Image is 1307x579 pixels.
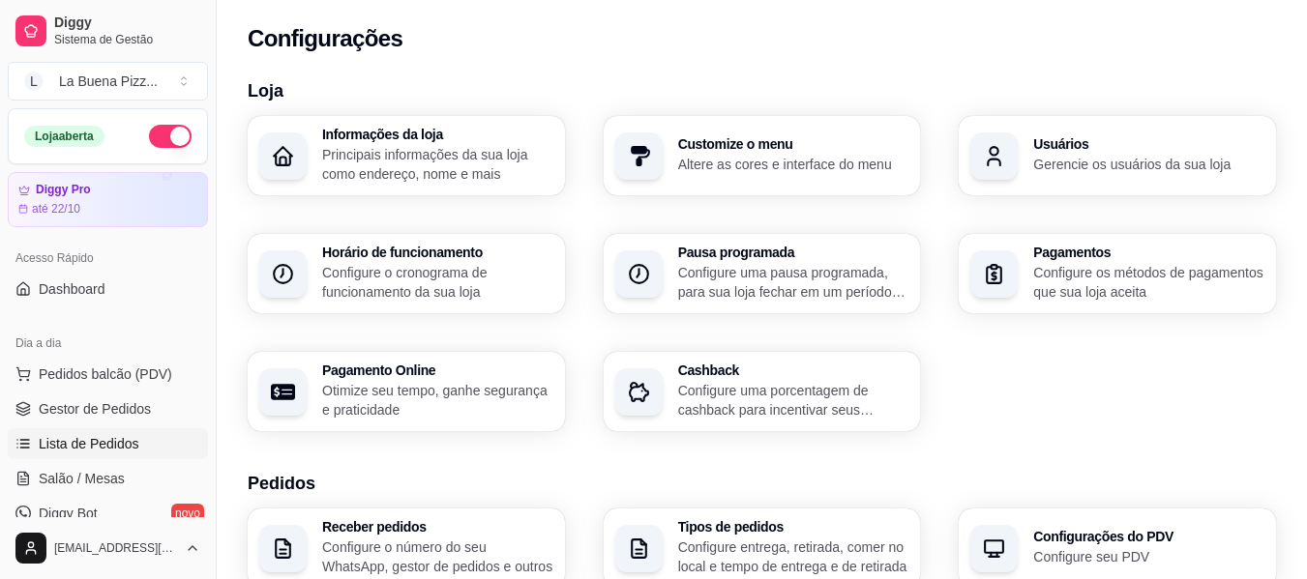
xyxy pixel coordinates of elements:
p: Gerencie os usuários da sua loja [1033,155,1264,174]
button: [EMAIL_ADDRESS][DOMAIN_NAME] [8,525,208,571]
span: Lista de Pedidos [39,434,139,453]
div: Dia a dia [8,328,208,359]
button: Alterar Status [149,125,192,148]
a: Salão / Mesas [8,463,208,494]
h3: Configurações do PDV [1033,530,1264,543]
a: Gestor de Pedidos [8,393,208,424]
p: Otimize seu tempo, ganhe segurança e praticidade [322,381,553,420]
div: La Buena Pizz ... [59,72,158,91]
button: Informações da lojaPrincipais informações da sua loja como endereço, nome e mais [248,116,565,195]
h3: Informações da loja [322,128,553,141]
a: Diggy Proaté 22/10 [8,172,208,227]
h3: Tipos de pedidos [678,520,909,534]
h3: Pagamentos [1033,246,1264,259]
span: Pedidos balcão (PDV) [39,364,172,384]
h3: Receber pedidos [322,520,553,534]
button: UsuáriosGerencie os usuários da sua loja [959,116,1276,195]
h3: Usuários [1033,137,1264,151]
p: Configure entrega, retirada, comer no local e tempo de entrega e de retirada [678,537,909,576]
h2: Configurações [248,23,402,54]
h3: Customize o menu [678,137,909,151]
p: Configure seu PDV [1033,547,1264,566]
h3: Horário de funcionamento [322,246,553,259]
div: Loja aberta [24,126,104,147]
span: L [24,72,44,91]
button: Pedidos balcão (PDV) [8,359,208,390]
article: Diggy Pro [36,183,91,197]
div: Acesso Rápido [8,243,208,274]
button: Pausa programadaConfigure uma pausa programada, para sua loja fechar em um período específico [604,234,921,313]
span: Gestor de Pedidos [39,399,151,419]
h3: Pagamento Online [322,363,553,377]
button: Select a team [8,62,208,101]
p: Configure o número do seu WhatsApp, gestor de pedidos e outros [322,537,553,576]
h3: Pausa programada [678,246,909,259]
article: até 22/10 [32,201,80,217]
p: Configure o cronograma de funcionamento da sua loja [322,263,553,302]
a: DiggySistema de Gestão [8,8,208,54]
button: CashbackConfigure uma porcentagem de cashback para incentivar seus clientes a comprarem em sua loja [604,352,921,431]
span: Sistema de Gestão [54,32,200,47]
span: Salão / Mesas [39,469,125,488]
p: Altere as cores e interface do menu [678,155,909,174]
a: Diggy Botnovo [8,498,208,529]
p: Configure uma porcentagem de cashback para incentivar seus clientes a comprarem em sua loja [678,381,909,420]
p: Principais informações da sua loja como endereço, nome e mais [322,145,553,184]
span: Diggy Bot [39,504,98,523]
h3: Loja [248,77,1276,104]
span: [EMAIL_ADDRESS][DOMAIN_NAME] [54,540,177,556]
span: Dashboard [39,279,105,299]
span: Diggy [54,14,200,32]
h3: Pedidos [248,470,1276,497]
a: Lista de Pedidos [8,428,208,459]
a: Dashboard [8,274,208,304]
p: Configure uma pausa programada, para sua loja fechar em um período específico [678,263,909,302]
h3: Cashback [678,363,909,377]
p: Configure os métodos de pagamentos que sua loja aceita [1033,263,1264,302]
button: Horário de funcionamentoConfigure o cronograma de funcionamento da sua loja [248,234,565,313]
button: PagamentosConfigure os métodos de pagamentos que sua loja aceita [959,234,1276,313]
button: Pagamento OnlineOtimize seu tempo, ganhe segurança e praticidade [248,352,565,431]
button: Customize o menuAltere as cores e interface do menu [604,116,921,195]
